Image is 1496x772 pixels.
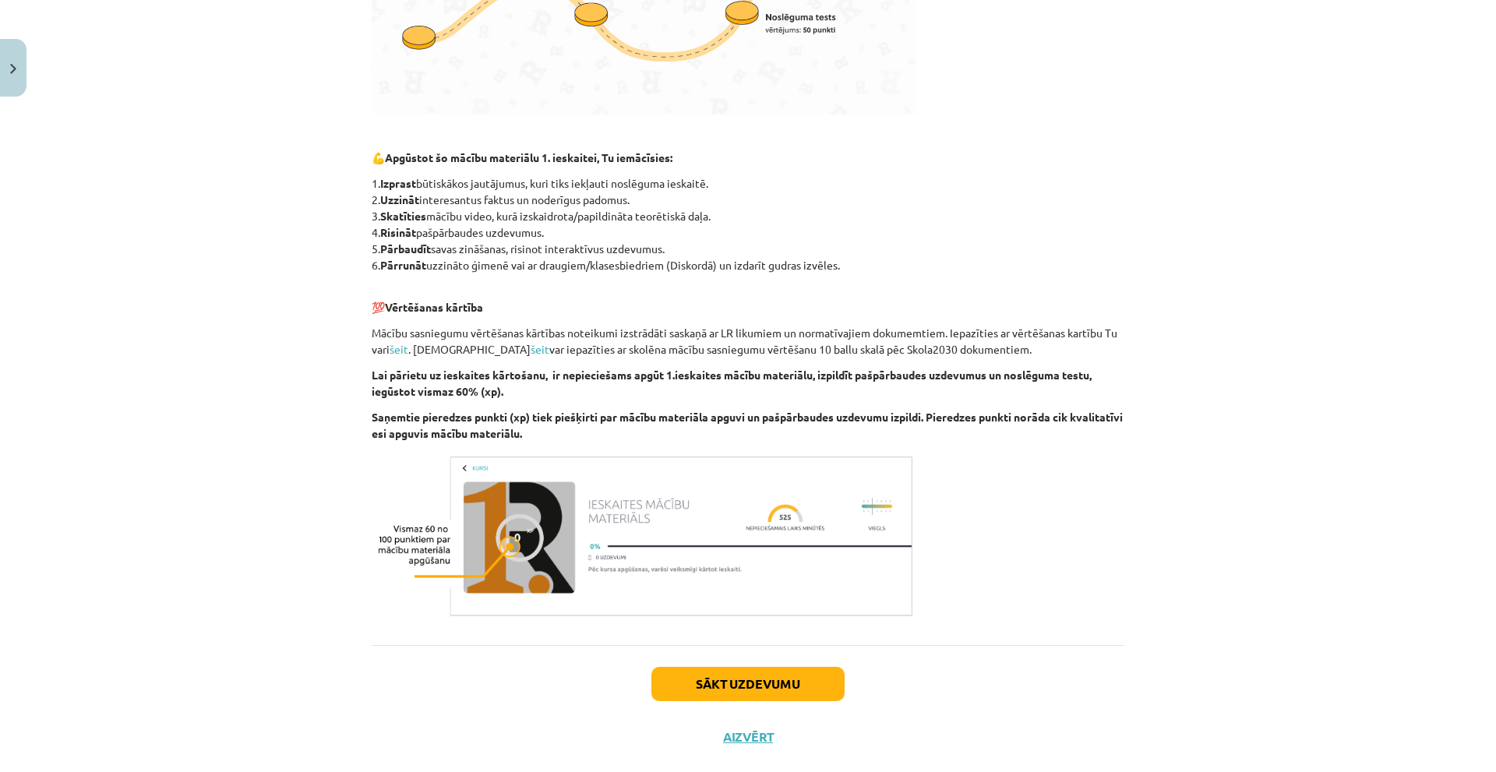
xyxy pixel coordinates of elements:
p: 💪 [372,150,1124,166]
b: Uzzināt [380,192,419,206]
p: 💯 [372,283,1124,315]
p: 1. būtiskākos jautājumus, kuri tiks iekļauti noslēguma ieskaitē. 2. interesantus faktus un noderī... [372,175,1124,273]
p: Mācību sasniegumu vērtēšanas kārtības noteikumi izstrādāti saskaņā ar LR likumiem un normatīvajie... [372,325,1124,358]
b: Saņemtie pieredzes punkti (xp) tiek piešķirti par mācību materiāla apguvi un pašpārbaudes uzdevum... [372,410,1123,440]
b: Apgūstot šo mācību materiālu 1. ieskaitei, Tu iemācīsies: [385,150,672,164]
button: Aizvērt [718,729,778,745]
b: Pārbaudīt [380,241,431,256]
a: šeit [531,342,549,356]
b: Izprast [380,176,416,190]
b: Vērtēšanas kārtība [385,300,483,314]
b: Risināt [380,225,416,239]
img: icon-close-lesson-0947bae3869378f0d4975bcd49f059093ad1ed9edebbc8119c70593378902aed.svg [10,64,16,74]
b: Lai pārietu uz ieskaites kārtošanu, ir nepieciešams apgūt 1.ieskaites mācību materiālu, izpildīt ... [372,368,1092,398]
b: Skatīties [380,209,426,223]
button: Sākt uzdevumu [651,667,845,701]
a: šeit [390,342,408,356]
b: Pārrunāt [380,258,426,272]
